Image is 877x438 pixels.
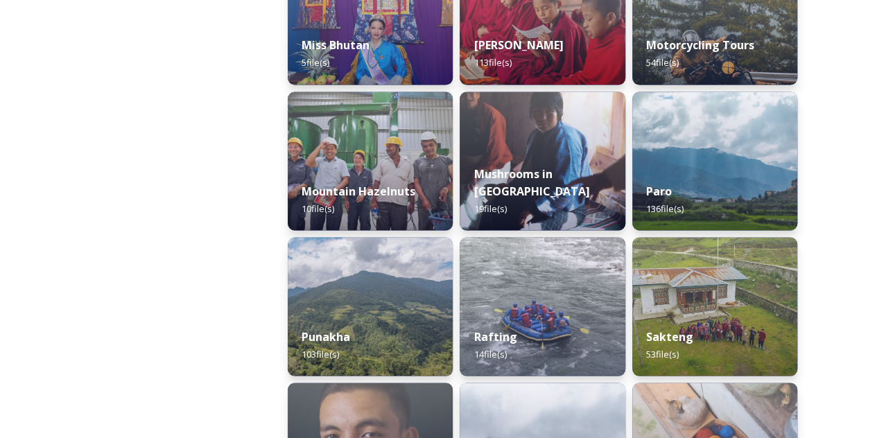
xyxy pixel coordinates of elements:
[474,56,511,69] span: 113 file(s)
[302,56,329,69] span: 5 file(s)
[474,328,516,344] strong: Rafting
[474,202,506,214] span: 19 file(s)
[474,37,563,53] strong: [PERSON_NAME]
[474,166,589,198] strong: Mushrooms in [GEOGRAPHIC_DATA]
[302,328,350,344] strong: Punakha
[646,56,679,69] span: 54 file(s)
[288,237,453,376] img: 2022-10-01%252012.59.42.jpg
[302,37,370,53] strong: Miss Bhutan
[302,202,334,214] span: 10 file(s)
[632,91,797,230] img: Paro%2520050723%2520by%2520Amp%2520Sripimanwat-20.jpg
[288,91,453,230] img: WattBryan-20170720-0740-P50.jpg
[646,347,679,360] span: 53 file(s)
[646,328,693,344] strong: Sakteng
[474,347,506,360] span: 14 file(s)
[302,347,339,360] span: 103 file(s)
[460,237,625,376] img: f73f969a-3aba-4d6d-a863-38e7472ec6b1.JPG
[460,91,625,230] img: _SCH7798.jpg
[646,183,672,198] strong: Paro
[646,37,754,53] strong: Motorcycling Tours
[302,183,415,198] strong: Mountain Hazelnuts
[646,202,684,214] span: 136 file(s)
[632,237,797,376] img: Sakteng%2520070723%2520by%2520Nantawat-5.jpg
